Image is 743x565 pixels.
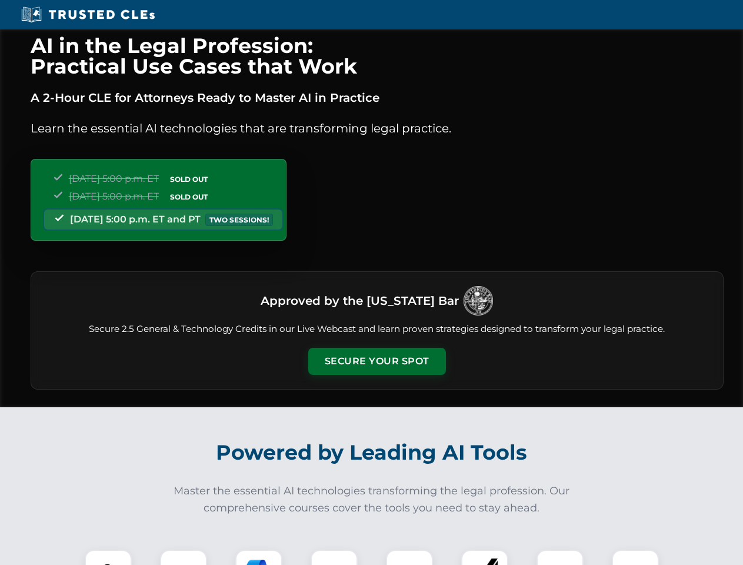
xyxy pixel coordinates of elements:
h2: Powered by Leading AI Tools [46,432,698,473]
h1: AI in the Legal Profession: Practical Use Cases that Work [31,35,724,77]
img: Trusted CLEs [18,6,158,24]
p: A 2-Hour CLE for Attorneys Ready to Master AI in Practice [31,88,724,107]
p: Secure 2.5 General & Technology Credits in our Live Webcast and learn proven strategies designed ... [45,323,709,336]
img: Logo [464,286,493,315]
span: [DATE] 5:00 p.m. ET [69,191,159,202]
span: SOLD OUT [166,173,212,185]
span: [DATE] 5:00 p.m. ET [69,173,159,184]
p: Learn the essential AI technologies that are transforming legal practice. [31,119,724,138]
h3: Approved by the [US_STATE] Bar [261,290,459,311]
button: Secure Your Spot [308,348,446,375]
span: SOLD OUT [166,191,212,203]
p: Master the essential AI technologies transforming the legal profession. Our comprehensive courses... [166,483,578,517]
